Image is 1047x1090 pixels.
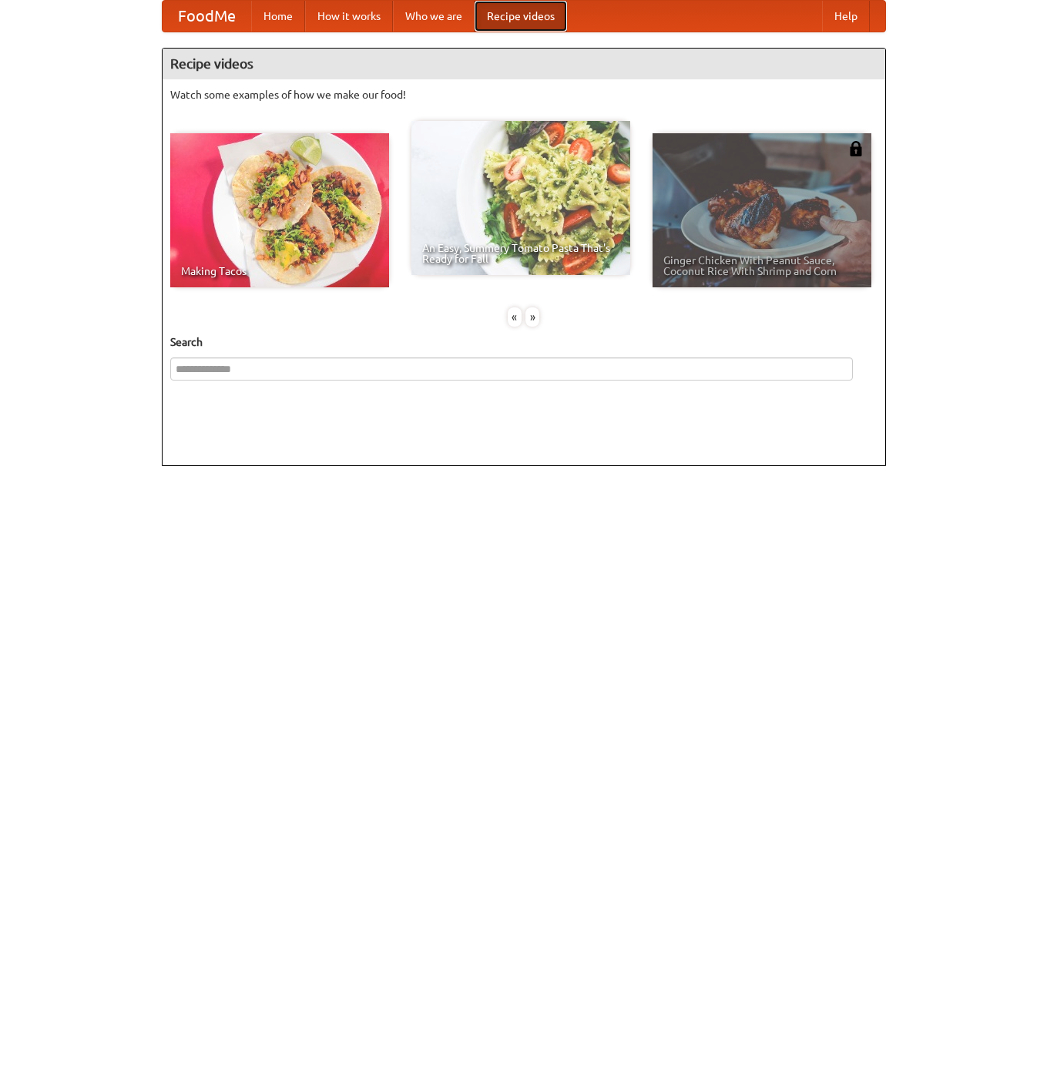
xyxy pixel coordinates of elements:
div: » [525,307,539,327]
a: FoodMe [163,1,251,32]
p: Watch some examples of how we make our food! [170,87,878,102]
span: Making Tacos [181,266,378,277]
img: 483408.png [848,141,864,156]
a: How it works [305,1,393,32]
h5: Search [170,334,878,350]
a: An Easy, Summery Tomato Pasta That's Ready for Fall [411,121,630,275]
a: Making Tacos [170,133,389,287]
a: Help [822,1,870,32]
a: Home [251,1,305,32]
div: « [508,307,522,327]
span: An Easy, Summery Tomato Pasta That's Ready for Fall [422,243,619,264]
a: Recipe videos [475,1,567,32]
h4: Recipe videos [163,49,885,79]
a: Who we are [393,1,475,32]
